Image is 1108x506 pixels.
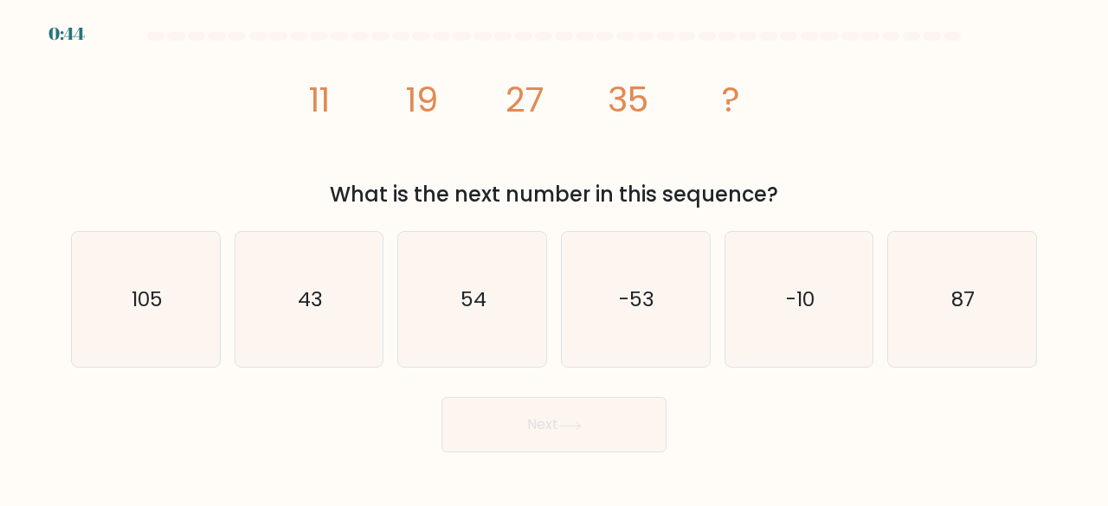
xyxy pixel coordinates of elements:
tspan: ? [722,75,740,124]
div: 0:44 [48,21,85,47]
tspan: 11 [309,75,330,124]
text: 54 [461,285,486,313]
div: What is the next number in this sequence? [81,179,1027,210]
text: 87 [952,285,976,313]
text: -53 [619,285,654,313]
text: -10 [786,285,815,313]
button: Next [441,397,667,452]
tspan: 27 [506,75,544,124]
text: 105 [132,285,163,313]
tspan: 19 [406,75,438,124]
text: 43 [298,285,323,313]
tspan: 35 [608,75,648,124]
